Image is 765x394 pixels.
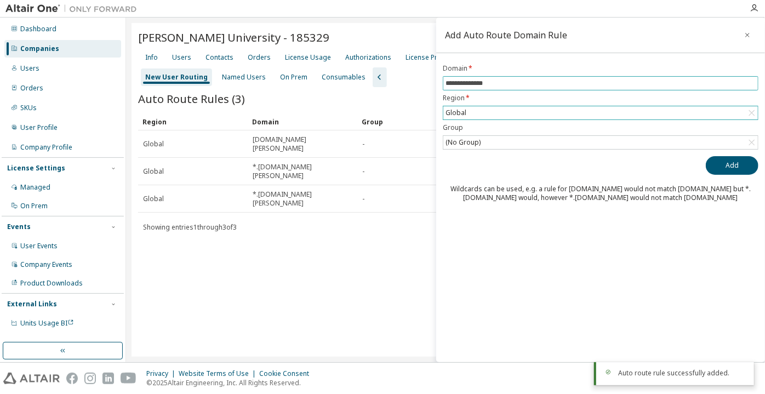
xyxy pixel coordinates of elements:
div: Group [362,113,722,130]
div: SKUs [20,104,37,112]
div: User Profile [20,123,58,132]
span: Units Usage BI [20,318,74,328]
p: © 2025 Altair Engineering, Inc. All Rights Reserved. [146,378,316,387]
div: New User Routing [145,73,208,82]
div: Users [172,53,191,62]
div: Managed [20,183,50,192]
div: Product Downloads [20,279,83,288]
label: Group [443,123,758,132]
div: Users [20,64,39,73]
div: Auto route rule successfully added. [618,369,745,378]
img: altair_logo.svg [3,373,60,384]
div: On Prem [20,202,48,210]
div: (No Group) [444,136,482,149]
div: On Prem [280,73,307,82]
span: *.[DOMAIN_NAME][PERSON_NAME] [253,163,352,180]
div: Privacy [146,369,179,378]
span: *.[DOMAIN_NAME][PERSON_NAME] [253,190,352,208]
div: Global [443,106,758,119]
div: Dashboard [20,25,56,33]
div: License Settings [7,164,65,173]
div: License Priority [406,53,453,62]
span: - [362,195,364,203]
div: Contacts [205,53,233,62]
div: (No Group) [443,136,758,149]
div: Global [444,107,468,119]
span: Global [143,140,164,149]
div: Region [142,113,243,130]
div: Wildcards can be used, e.g. a rule for [DOMAIN_NAME] would not match [DOMAIN_NAME] but *.[DOMAIN_... [443,185,758,202]
span: - [362,167,364,176]
span: [DOMAIN_NAME][PERSON_NAME] [253,135,352,153]
div: Orders [20,84,43,93]
div: Named Users [222,73,266,82]
div: Website Terms of Use [179,369,259,378]
div: Company Events [20,260,72,269]
div: Domain [252,113,353,130]
div: Events [7,222,31,231]
div: Cookie Consent [259,369,316,378]
span: Global [143,167,164,176]
img: facebook.svg [66,373,78,384]
div: Company Profile [20,143,72,152]
div: Consumables [322,73,366,82]
span: [PERSON_NAME] University - 185329 [138,30,329,45]
img: instagram.svg [84,373,96,384]
label: Region [443,94,758,102]
div: Info [145,53,158,62]
div: External Links [7,300,57,309]
div: License Usage [285,53,331,62]
div: User Events [20,242,58,250]
span: - [362,140,364,149]
div: Add Auto Route Domain Rule [445,31,567,39]
div: Orders [248,53,271,62]
span: Auto Route Rules (3) [138,91,245,106]
img: Altair One [5,3,142,14]
span: Global [143,195,164,203]
span: Showing entries 1 through 3 of 3 [143,222,237,232]
img: linkedin.svg [102,373,114,384]
div: Companies [20,44,59,53]
div: Authorizations [345,53,391,62]
img: youtube.svg [121,373,136,384]
button: Add [706,156,758,175]
label: Domain [443,64,758,73]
